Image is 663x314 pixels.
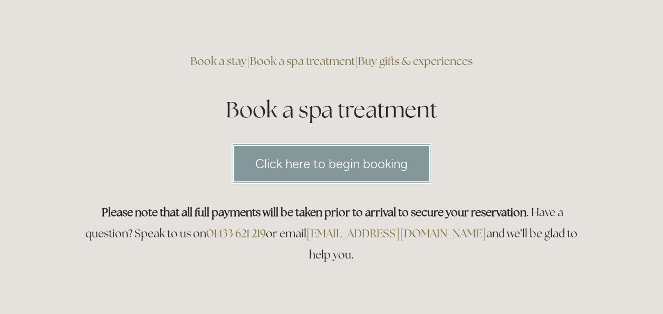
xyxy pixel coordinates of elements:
a: [EMAIL_ADDRESS][DOMAIN_NAME] [306,226,486,241]
h1: Book a spa treatment [80,94,584,125]
a: Book a stay [190,54,247,68]
a: Book a spa treatment [250,54,355,68]
h3: | | [80,51,584,72]
a: Buy gifts & experiences [358,54,473,68]
h3: . Have a question? Speak to us on or email and we’ll be glad to help you. [80,202,584,265]
a: Click here to begin booking [232,143,431,184]
a: 01433 621 219 [206,226,266,241]
strong: Please note that all full payments will be taken prior to arrival to secure your reservation [102,205,526,219]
